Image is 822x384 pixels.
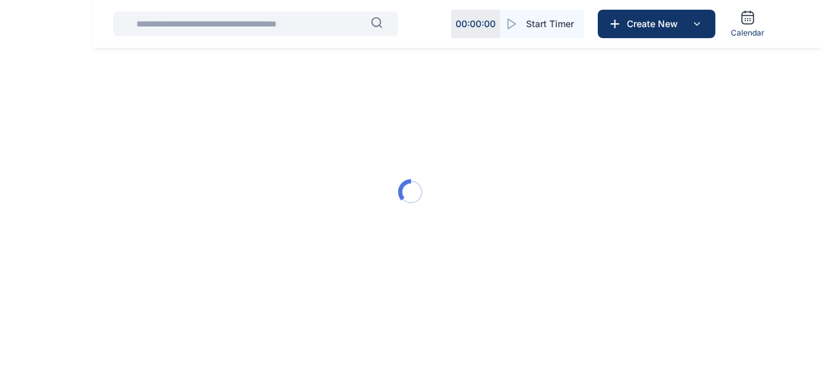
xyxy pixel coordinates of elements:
[726,5,770,43] a: Calendar
[731,28,764,38] span: Calendar
[500,10,584,38] button: Start Timer
[456,17,496,30] p: 00 : 00 : 00
[598,10,715,38] button: Create New
[526,17,574,30] span: Start Timer
[622,17,689,30] span: Create New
